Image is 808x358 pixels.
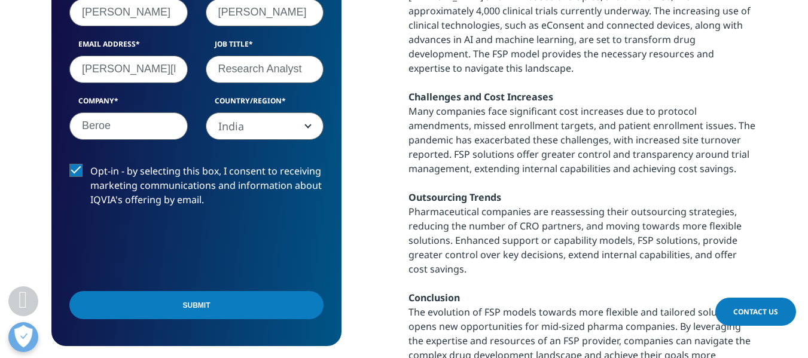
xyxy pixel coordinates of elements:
strong: Conclusion [408,291,460,304]
span: India [206,112,324,140]
input: Submit [69,291,324,319]
label: Email Address [69,38,188,55]
strong: Challenges and Cost Increases [408,90,553,103]
a: Contact Us [715,298,796,326]
button: Open Preferences [8,322,38,352]
label: Company [69,95,188,112]
span: India [206,112,324,139]
iframe: reCAPTCHA [69,226,251,273]
label: Country/Region [206,95,324,112]
strong: Outsourcing Trends [408,191,501,204]
label: Opt-in - by selecting this box, I consent to receiving marketing communications and information a... [69,164,324,213]
label: Job Title [206,38,324,55]
span: Contact Us [733,307,778,317]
